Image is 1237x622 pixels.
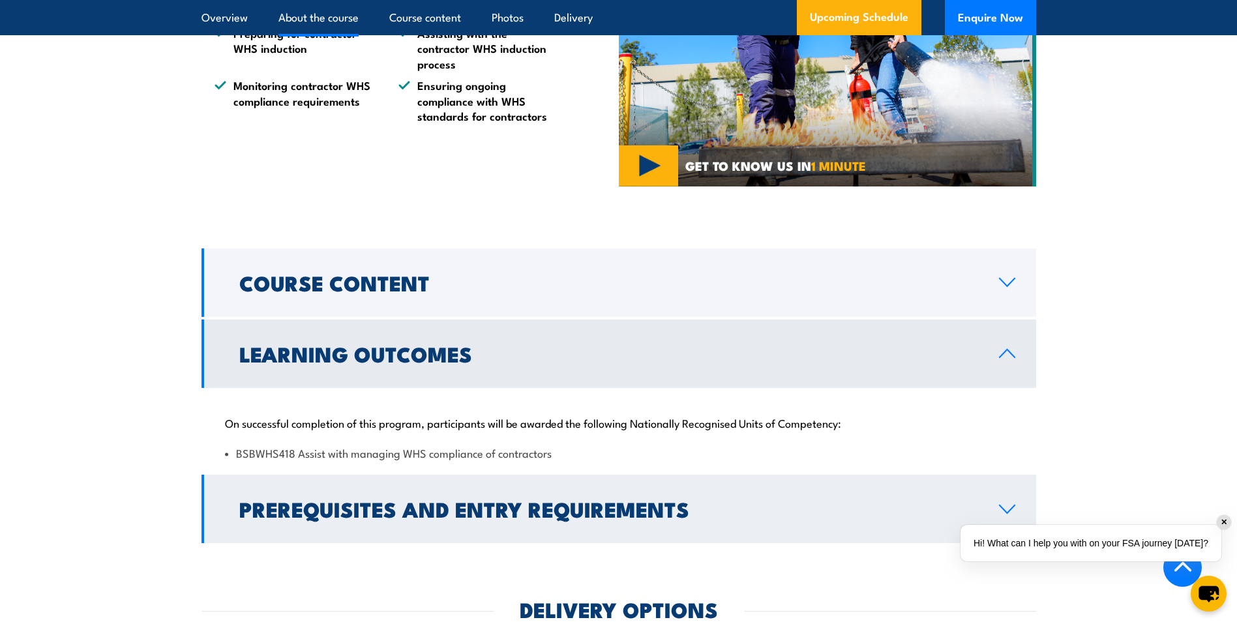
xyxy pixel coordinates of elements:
[201,475,1036,543] a: Prerequisites and Entry Requirements
[225,416,1013,429] p: On successful completion of this program, participants will be awarded the following Nationally R...
[201,319,1036,388] a: Learning Outcomes
[239,344,978,363] h2: Learning Outcomes
[520,600,718,618] h2: DELIVERY OPTIONS
[811,156,866,175] strong: 1 MINUTE
[239,273,978,291] h2: Course Content
[398,78,559,123] li: Ensuring ongoing compliance with WHS standards for contractors
[215,25,375,71] li: Preparing for contractor WHS induction
[1217,515,1231,529] div: ✕
[239,499,978,518] h2: Prerequisites and Entry Requirements
[685,160,866,171] span: GET TO KNOW US IN
[1191,576,1227,612] button: chat-button
[961,525,1221,561] div: Hi! What can I help you with on your FSA journey [DATE]?
[201,248,1036,317] a: Course Content
[398,25,559,71] li: Assisting with the contractor WHS induction process
[225,445,1013,460] li: BSBWHS418 Assist with managing WHS compliance of contractors
[215,78,375,123] li: Monitoring contractor WHS compliance requirements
